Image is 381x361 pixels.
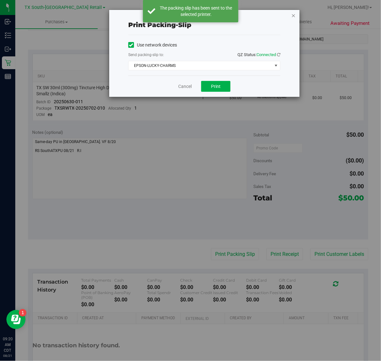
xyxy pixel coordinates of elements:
[128,42,177,48] label: Use network devices
[129,61,272,70] span: EPSON-LUCKY-CHARMS
[128,52,164,58] label: Send packing-slip to:
[272,61,280,70] span: select
[237,52,280,57] span: QZ Status:
[257,52,276,57] span: Connected
[19,309,26,317] iframe: Resource center unread badge
[178,83,192,90] a: Cancel
[211,84,221,89] span: Print
[159,5,234,18] div: The packing slip has been sent to the selected printer.
[6,310,25,329] iframe: Resource center
[201,81,230,92] button: Print
[128,21,191,29] span: Print packing-slip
